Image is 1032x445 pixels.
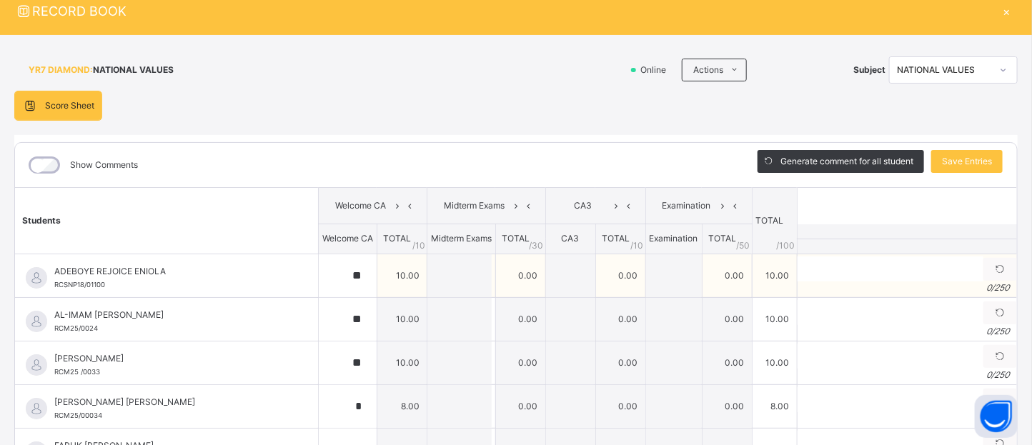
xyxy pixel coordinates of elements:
span: RCM25/00034 [54,411,102,419]
i: 0 / 250 [987,282,1010,293]
span: Online [639,64,675,76]
span: Generate comment for all student [780,155,913,168]
td: 0.00 [595,254,645,297]
span: [PERSON_NAME] [PERSON_NAME] [54,396,286,409]
span: RCM25 /0033 [54,368,100,376]
td: 8.00 [377,384,427,428]
span: Examination [650,233,698,244]
span: Midterm Exams [431,233,492,244]
td: 0.00 [702,297,752,341]
td: 0.00 [495,341,545,384]
td: 0.00 [595,341,645,384]
div: NATIONAL VALUES [897,64,991,76]
td: 0.00 [702,341,752,384]
td: 10.00 [752,254,797,297]
td: 10.00 [377,297,427,341]
td: 0.00 [495,384,545,428]
span: Score Sheet [45,99,94,112]
span: / 10 [412,239,425,252]
span: RCM25/0024 [54,324,98,332]
span: CA3 [562,233,580,244]
span: RECORD BOOK [14,1,996,21]
span: YR7 DIAMOND : [29,64,93,76]
td: 10.00 [377,254,427,297]
span: Save Entries [942,155,992,168]
span: / 50 [737,239,750,252]
button: Open asap [975,395,1018,438]
span: CA3 [557,199,610,212]
td: 0.00 [495,254,545,297]
span: NATIONAL VALUES [93,64,174,76]
span: TOTAL [602,233,630,244]
td: 8.00 [752,384,797,428]
td: 10.00 [752,297,797,341]
span: ADEBOYE REJOICE ENIOLA [54,265,286,278]
td: 0.00 [702,384,752,428]
span: Midterm Exams [438,199,510,212]
span: Welcome CA [329,199,392,212]
span: Subject [853,64,885,76]
span: Students [22,215,61,226]
span: TOTAL [708,233,736,244]
div: × [996,1,1018,21]
span: / 30 [530,239,544,252]
td: 0.00 [595,384,645,428]
td: 0.00 [595,297,645,341]
img: default.svg [26,354,47,376]
span: Examination [657,199,717,212]
img: default.svg [26,311,47,332]
td: 0.00 [495,297,545,341]
span: RCSNP18/01100 [54,281,105,289]
td: 10.00 [377,341,427,384]
span: [PERSON_NAME] [54,352,286,365]
i: 0 / 250 [987,326,1010,336]
span: Actions [693,64,723,76]
i: 0 / 250 [987,369,1010,380]
span: Welcome CA [322,233,373,244]
td: 10.00 [752,341,797,384]
span: AL-IMAM [PERSON_NAME] [54,309,286,321]
img: default.svg [26,398,47,419]
span: /100 [777,239,795,252]
span: / 10 [631,239,644,252]
img: default.svg [26,267,47,289]
label: Show Comments [70,159,138,171]
span: TOTAL [383,233,411,244]
span: TOTAL [502,233,530,244]
td: 0.00 [702,254,752,297]
th: TOTAL [752,188,797,254]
